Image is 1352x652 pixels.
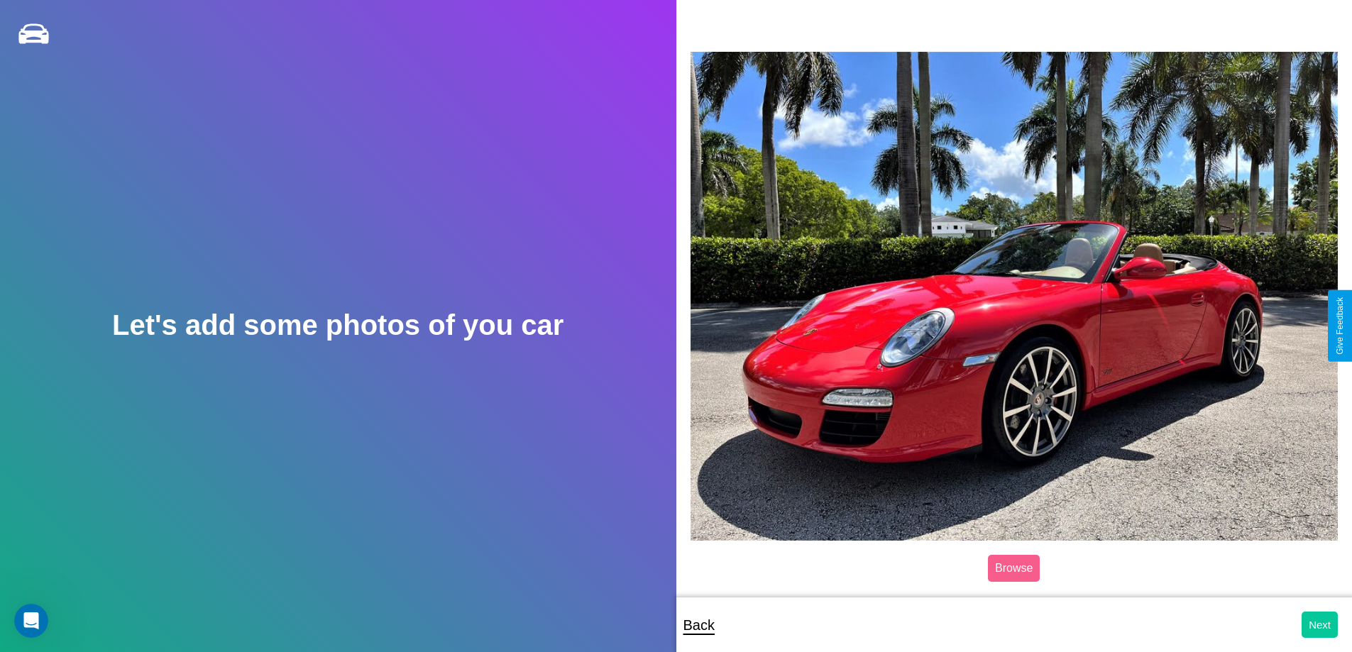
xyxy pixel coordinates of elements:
[1335,297,1345,355] div: Give Feedback
[14,604,48,638] iframe: Intercom live chat
[691,52,1339,540] img: posted
[988,555,1040,582] label: Browse
[1302,612,1338,638] button: Next
[112,309,564,341] h2: Let's add some photos of you car
[683,612,715,638] p: Back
